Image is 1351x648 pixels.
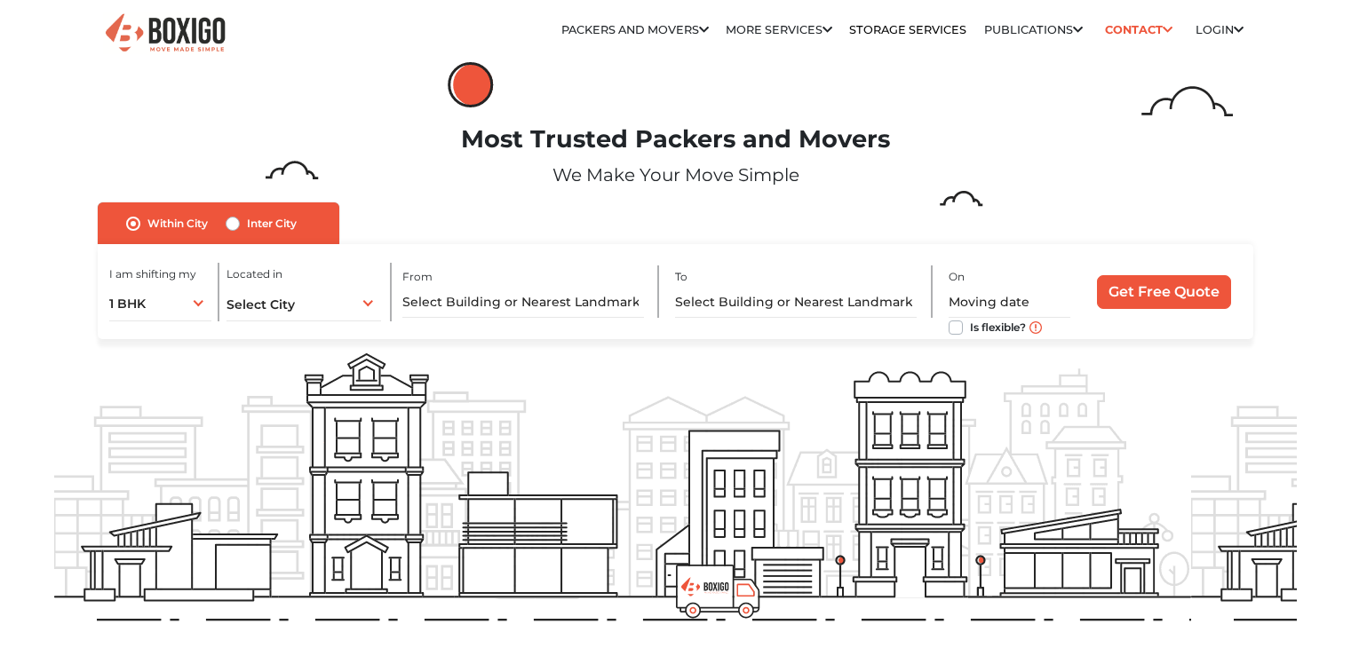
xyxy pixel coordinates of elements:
label: Within City [147,213,208,234]
label: Inter City [247,213,297,234]
a: Login [1196,23,1244,36]
a: More services [726,23,832,36]
label: Is flexible? [970,317,1026,336]
img: move_date_info [1029,321,1042,334]
label: To [675,269,687,285]
img: Boxigo [103,12,227,55]
h1: Most Trusted Packers and Movers [54,125,1297,154]
input: Select Building or Nearest Landmark [402,287,644,318]
input: Moving date [949,287,1070,318]
img: boxigo_prackers_and_movers_truck [676,565,760,619]
p: We Make Your Move Simple [54,162,1297,188]
label: On [949,269,965,285]
span: 1 BHK [109,296,146,312]
a: Packers and Movers [561,23,709,36]
input: Select Building or Nearest Landmark [675,287,917,318]
a: Storage Services [849,23,966,36]
input: Get Free Quote [1097,275,1231,309]
a: Contact [1100,16,1179,43]
label: I am shifting my [109,266,196,282]
a: Publications [984,23,1083,36]
span: Select City [226,296,295,312]
label: From [402,269,433,285]
label: Located in [226,266,282,282]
